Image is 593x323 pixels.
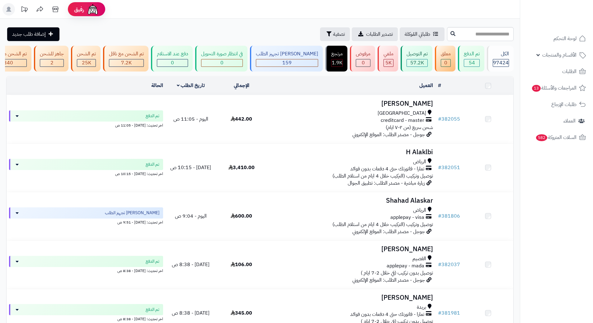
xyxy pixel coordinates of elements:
span: [DATE] - 8:38 ص [172,261,209,268]
span: الرياض [413,207,426,214]
a: #382037 [438,261,460,268]
span: 340 [4,59,13,67]
div: مرفوض [356,50,370,58]
span: [PERSON_NAME] تجهيز الطلب [105,210,159,216]
span: 54 [469,59,475,67]
span: جوجل - مصدر الطلب: الموقع الإلكتروني [352,276,425,284]
span: السلات المتروكة [535,133,577,142]
div: اخر تحديث: [DATE] - 9:51 ص [9,219,163,225]
span: تم الدفع [146,161,159,168]
span: الرياض [413,158,426,165]
a: معلق 0 [434,46,457,72]
span: 1.9K [332,59,342,67]
a: تم التوصيل 57.2K [399,46,434,72]
div: دفع عند الاستلام [157,50,188,58]
span: 25K [82,59,91,67]
span: creditcard - master [381,117,424,124]
div: في انتظار صورة التحويل [201,50,243,58]
span: # [438,309,441,317]
a: تاريخ الطلب [177,82,205,89]
span: طلباتي المُوكلة [405,30,430,38]
a: طلباتي المُوكلة [400,27,445,41]
span: # [438,261,441,268]
span: 345.00 [231,309,252,317]
div: 0 [157,59,188,67]
div: اخر تحديث: [DATE] - 10:15 ص [9,170,163,177]
a: في انتظار صورة التحويل 0 [194,46,249,72]
span: [DATE] - 8:38 ص [172,309,209,317]
span: تم الدفع [146,113,159,119]
span: [DATE] - 10:15 ص [170,164,211,171]
a: لوحة التحكم [524,31,589,46]
div: 54 [464,59,479,67]
span: الأقسام والمنتجات [542,51,577,59]
span: 0 [220,59,224,67]
span: إضافة طلب جديد [12,30,46,38]
span: applepay - mada [387,262,424,270]
a: مرتجع 1.9K [324,46,349,72]
div: 25031 [77,59,96,67]
span: العملاء [563,117,576,125]
img: ai-face.png [87,3,99,16]
span: الطلبات [562,67,577,76]
span: تمارا - فاتورتك حتى 4 دفعات بدون فوائد [350,165,424,173]
span: لوحة التحكم [553,34,577,43]
div: تم الدفع [464,50,480,58]
a: العملاء [524,113,589,128]
div: تم الشحن مع ناقل [109,50,144,58]
div: اخر تحديث: [DATE] - 11:05 ص [9,122,163,128]
div: ملغي [384,50,393,58]
a: الطلبات [524,64,589,79]
div: اخر تحديث: [DATE] - 8:38 ص [9,267,163,274]
a: تصدير الطلبات [352,27,398,41]
span: 5K [385,59,392,67]
a: الكل97424 [486,46,515,72]
span: 0 [444,59,447,67]
h3: [PERSON_NAME] [269,100,433,107]
a: دفع عند الاستلام 0 [150,46,194,72]
div: مرتجع [331,50,343,58]
span: توصيل وتركيب (التركيب خلال 4 ايام من استلام الطلب) [332,221,433,228]
a: #382051 [438,164,460,171]
span: # [438,115,441,123]
div: 159 [256,59,318,67]
a: تحديثات المنصة [16,3,32,17]
a: العميل [419,82,433,89]
div: جاهز للشحن [40,50,64,58]
a: [PERSON_NAME] تجهيز الطلب 159 [249,46,324,72]
span: زيارة مباشرة - مصدر الطلب: تطبيق الجوال [348,179,425,187]
a: الحالة [151,82,163,89]
a: تم الشحن 25K [70,46,102,72]
a: طلبات الإرجاع [524,97,589,112]
span: 582 [536,134,547,141]
div: 1855 [332,59,342,67]
span: # [438,212,441,220]
span: رفيق [74,6,84,13]
a: الإجمالي [234,82,249,89]
a: جاهز للشحن 2 [33,46,70,72]
div: 0 [201,59,242,67]
span: 106.00 [231,261,252,268]
span: 13 [532,85,541,92]
a: تم الدفع 54 [457,46,486,72]
a: ملغي 5K [376,46,399,72]
h3: [PERSON_NAME] [269,294,433,301]
div: 0 [441,59,450,67]
span: شحن سريع (من ٢-٧ ايام) [386,124,433,131]
a: #381981 [438,309,460,317]
span: تصدير الطلبات [366,30,393,38]
span: تمارا - فاتورتك حتى 4 دفعات بدون فوائد [350,311,424,318]
a: تم الشحن مع ناقل 7.2K [102,46,150,72]
a: مرفوض 0 [349,46,376,72]
div: 2 [40,59,64,67]
span: [GEOGRAPHIC_DATA] [378,110,426,117]
span: توصيل وتركيب (التركيب خلال 4 ايام من استلام الطلب) [332,172,433,180]
span: اليوم - 11:05 ص [173,115,208,123]
div: 5009 [384,59,393,67]
div: 7222 [109,59,144,67]
span: 442.00 [231,115,252,123]
span: بريدة [417,304,426,311]
span: جوجل - مصدر الطلب: الموقع الإلكتروني [352,131,425,138]
div: اخر تحديث: [DATE] - 8:38 ص [9,315,163,322]
a: # [438,82,441,89]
